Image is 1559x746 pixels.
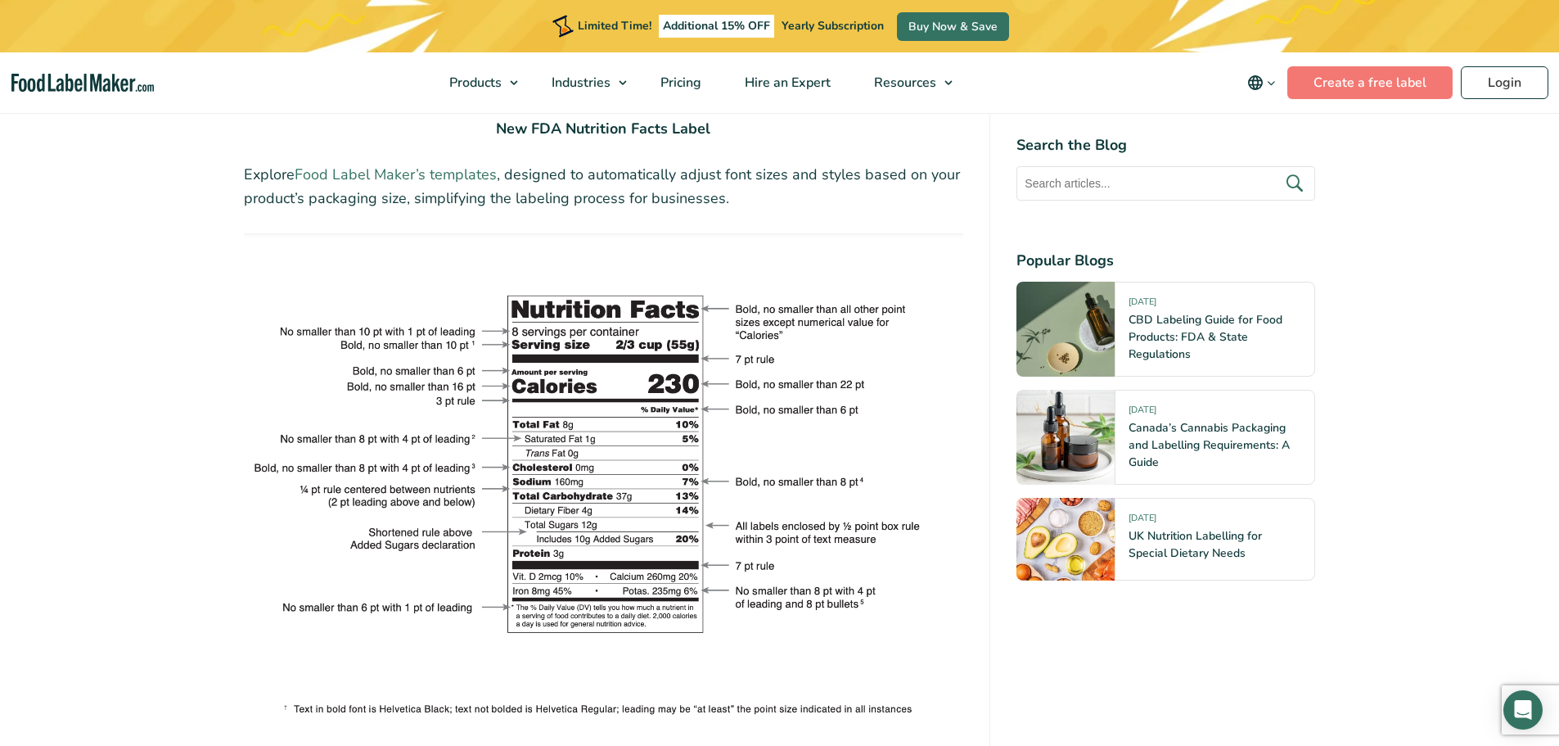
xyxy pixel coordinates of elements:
a: Hire an Expert [723,52,849,113]
span: [DATE] [1129,404,1156,423]
input: Search articles... [1016,166,1315,201]
a: Food Label Maker’s templates [295,165,497,184]
a: Canada’s Cannabis Packaging and Labelling Requirements: A Guide [1129,420,1290,470]
a: Login [1461,66,1548,99]
a: Create a free label [1287,66,1453,99]
span: Yearly Subscription [782,18,884,34]
a: Resources [853,52,961,113]
p: Explore , designed to automatically adjust font sizes and styles based on your product’s packagin... [244,163,964,210]
div: Open Intercom Messenger [1503,690,1543,730]
strong: New FDA Nutrition Facts Label [496,119,710,138]
span: Limited Time! [578,18,651,34]
span: [DATE] [1129,512,1156,531]
a: Buy Now & Save [897,12,1009,41]
span: [DATE] [1129,296,1156,314]
img: The new FDA Nutrition Facts Label with descriptions fo the font style and size of different eleme... [244,233,964,719]
a: Products [428,52,526,113]
span: Products [444,74,503,92]
a: UK Nutrition Labelling for Special Dietary Needs [1129,528,1262,561]
a: Industries [530,52,635,113]
span: Industries [547,74,612,92]
span: Hire an Expert [740,74,832,92]
span: Additional 15% OFF [659,15,774,38]
h4: Search the Blog [1016,134,1315,156]
a: Pricing [639,52,719,113]
a: CBD Labeling Guide for Food Products: FDA & State Regulations [1129,312,1282,362]
span: Pricing [656,74,703,92]
span: Resources [869,74,938,92]
h4: Popular Blogs [1016,250,1315,272]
